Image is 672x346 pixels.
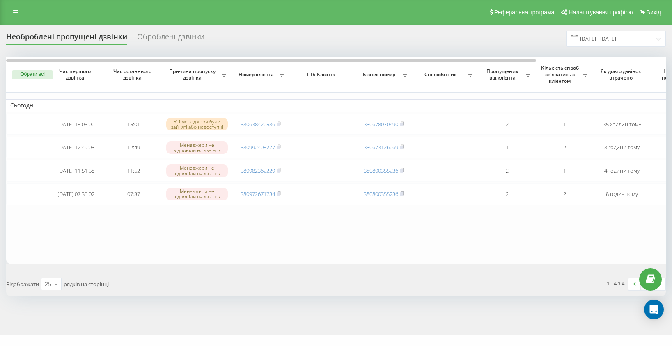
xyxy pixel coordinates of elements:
td: [DATE] 07:35:02 [47,183,105,205]
td: 2 [478,183,536,205]
td: [DATE] 11:51:58 [47,160,105,182]
td: 4 години тому [593,160,651,182]
td: 35 хвилин тому [593,114,651,135]
span: ПІБ Клієнта [296,71,348,78]
a: 380673126669 [364,143,398,151]
button: Обрати всі [12,70,53,79]
td: 15:01 [105,114,162,135]
a: 380800355236 [364,167,398,174]
span: Як довго дзвінок втрачено [600,68,644,81]
div: Оброблені дзвінки [137,32,204,45]
span: рядків на сторінці [64,280,109,288]
div: Необроблені пропущені дзвінки [6,32,127,45]
span: Пропущених від клієнта [482,68,524,81]
span: Номер клієнта [236,71,278,78]
a: 380638420536 [241,121,275,128]
td: 2 [478,114,536,135]
td: 3 години тому [593,137,651,158]
div: Менеджери не відповіли на дзвінок [166,141,228,154]
span: Час першого дзвінка [54,68,98,81]
td: [DATE] 15:03:00 [47,114,105,135]
a: 380992405277 [241,143,275,151]
td: 2 [536,183,593,205]
td: 2 [478,160,536,182]
td: 1 [478,137,536,158]
span: Бізнес номер [359,71,401,78]
div: Open Intercom Messenger [644,300,664,319]
td: 8 годин тому [593,183,651,205]
td: 1 [536,114,593,135]
span: Кількість спроб зв'язатись з клієнтом [540,65,582,84]
a: 380678070490 [364,121,398,128]
td: 1 [536,160,593,182]
a: 380800355236 [364,190,398,198]
td: [DATE] 12:49:08 [47,137,105,158]
span: Вихід [647,9,661,16]
td: 12:49 [105,137,162,158]
span: Відображати [6,280,39,288]
div: Усі менеджери були зайняті або недоступні [166,118,228,130]
td: 2 [536,137,593,158]
div: 1 - 4 з 4 [607,279,624,287]
a: 380972671734 [241,190,275,198]
span: Час останнього дзвінка [111,68,156,81]
span: Реферальна програма [494,9,555,16]
div: 25 [45,280,51,288]
div: Менеджери не відповіли на дзвінок [166,164,228,177]
td: 07:37 [105,183,162,205]
span: Причина пропуску дзвінка [166,68,220,81]
span: Налаштування профілю [569,9,633,16]
a: 380982362229 [241,167,275,174]
div: Менеджери не відповіли на дзвінок [166,188,228,200]
td: 11:52 [105,160,162,182]
span: Співробітник [417,71,467,78]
